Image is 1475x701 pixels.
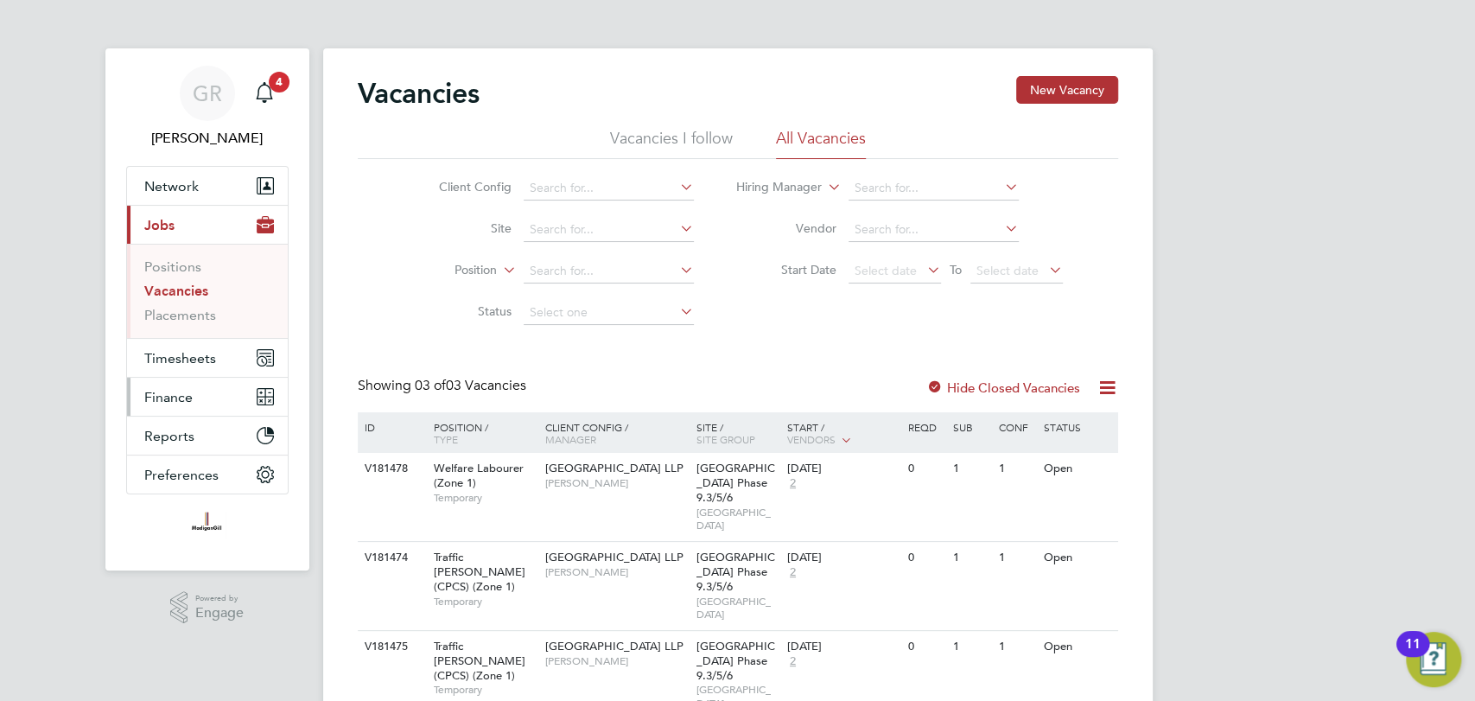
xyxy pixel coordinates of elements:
[692,412,783,454] div: Site /
[1039,542,1115,574] div: Open
[904,631,949,663] div: 0
[105,48,309,570] nav: Main navigation
[904,412,949,442] div: Reqd
[188,512,226,539] img: madigangill-logo-retina.png
[415,377,446,394] span: 03 of
[412,179,512,194] label: Client Config
[787,640,900,654] div: [DATE]
[127,339,288,377] button: Timesheets
[776,128,866,159] li: All Vacancies
[433,595,537,609] span: Temporary
[787,462,900,476] div: [DATE]
[144,283,208,299] a: Vacancies
[524,301,694,325] input: Select one
[787,565,798,580] span: 2
[904,453,949,485] div: 0
[949,412,994,442] div: Sub
[949,631,994,663] div: 1
[412,303,512,319] label: Status
[170,591,244,624] a: Powered byEngage
[412,220,512,236] label: Site
[995,542,1039,574] div: 1
[360,453,421,485] div: V181478
[545,476,688,490] span: [PERSON_NAME]
[524,176,694,201] input: Search for...
[787,476,798,491] span: 2
[127,244,288,338] div: Jobs
[849,176,1019,201] input: Search for...
[787,654,798,669] span: 2
[1039,412,1115,442] div: Status
[360,631,421,663] div: V181475
[195,606,244,621] span: Engage
[926,379,1080,396] label: Hide Closed Vacancies
[524,218,694,242] input: Search for...
[144,389,193,405] span: Finance
[545,550,683,564] span: [GEOGRAPHIC_DATA] LLP
[541,412,692,454] div: Client Config /
[397,262,497,279] label: Position
[545,654,688,668] span: [PERSON_NAME]
[545,565,688,579] span: [PERSON_NAME]
[545,639,683,653] span: [GEOGRAPHIC_DATA] LLP
[1406,632,1461,687] button: Open Resource Center, 11 new notifications
[127,167,288,205] button: Network
[949,542,994,574] div: 1
[995,631,1039,663] div: 1
[433,683,537,697] span: Temporary
[127,378,288,416] button: Finance
[696,639,775,683] span: [GEOGRAPHIC_DATA] Phase 9.3/5/6
[144,307,216,323] a: Placements
[949,453,994,485] div: 1
[247,66,282,121] a: 4
[127,456,288,494] button: Preferences
[415,377,526,394] span: 03 Vacancies
[855,263,917,278] span: Select date
[849,218,1019,242] input: Search for...
[433,550,525,594] span: Traffic [PERSON_NAME] (CPCS) (Zone 1)
[433,461,523,490] span: Welfare Labourer (Zone 1)
[127,206,288,244] button: Jobs
[545,432,596,446] span: Manager
[787,551,900,565] div: [DATE]
[737,262,836,277] label: Start Date
[433,491,537,505] span: Temporary
[696,461,775,505] span: [GEOGRAPHIC_DATA] Phase 9.3/5/6
[358,76,480,111] h2: Vacancies
[144,467,219,483] span: Preferences
[696,595,779,621] span: [GEOGRAPHIC_DATA]
[144,217,175,233] span: Jobs
[1039,631,1115,663] div: Open
[976,263,1039,278] span: Select date
[126,512,289,539] a: Go to home page
[193,82,222,105] span: GR
[995,412,1039,442] div: Conf
[1039,453,1115,485] div: Open
[904,542,949,574] div: 0
[420,412,541,454] div: Position /
[126,66,289,149] a: GR[PERSON_NAME]
[1016,76,1118,104] button: New Vacancy
[144,428,194,444] span: Reports
[269,72,289,92] span: 4
[737,220,836,236] label: Vendor
[433,639,525,683] span: Traffic [PERSON_NAME] (CPCS) (Zone 1)
[433,432,457,446] span: Type
[360,542,421,574] div: V181474
[610,128,733,159] li: Vacancies I follow
[696,550,775,594] span: [GEOGRAPHIC_DATA] Phase 9.3/5/6
[696,506,779,532] span: [GEOGRAPHIC_DATA]
[696,432,755,446] span: Site Group
[545,461,683,475] span: [GEOGRAPHIC_DATA] LLP
[358,377,530,395] div: Showing
[722,179,822,196] label: Hiring Manager
[144,258,201,275] a: Positions
[126,128,289,149] span: Goncalo Rodrigues
[995,453,1039,485] div: 1
[944,258,967,281] span: To
[787,432,836,446] span: Vendors
[195,591,244,606] span: Powered by
[144,178,199,194] span: Network
[360,412,421,442] div: ID
[783,412,904,456] div: Start /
